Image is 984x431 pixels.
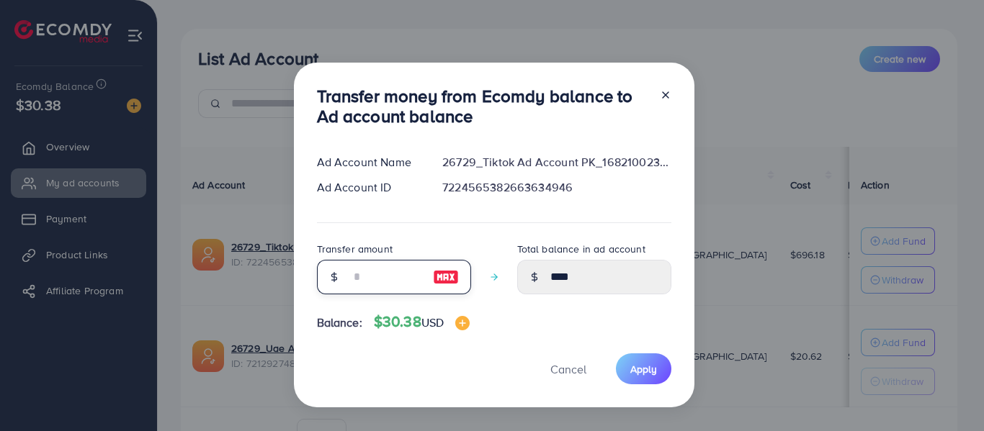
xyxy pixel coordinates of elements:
[431,154,682,171] div: 26729_Tiktok Ad Account PK_1682100235915
[305,154,431,171] div: Ad Account Name
[421,314,444,330] span: USD
[550,361,586,377] span: Cancel
[317,314,362,331] span: Balance:
[433,268,459,286] img: image
[455,316,470,330] img: image
[431,179,682,196] div: 7224565382663634946
[923,366,973,420] iframe: Chat
[317,242,393,256] label: Transfer amount
[305,179,431,196] div: Ad Account ID
[532,353,604,384] button: Cancel
[630,362,657,376] span: Apply
[317,86,648,127] h3: Transfer money from Ecomdy balance to Ad account balance
[517,242,645,256] label: Total balance in ad account
[374,313,470,331] h4: $30.38
[616,353,671,384] button: Apply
